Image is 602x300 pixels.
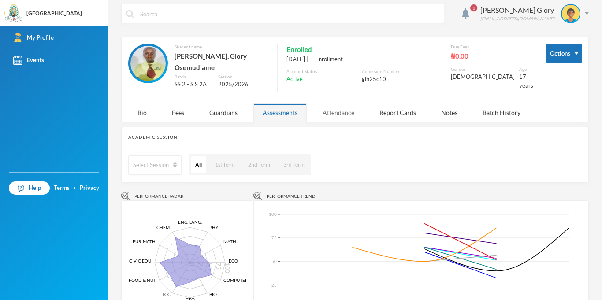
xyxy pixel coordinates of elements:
div: [EMAIL_ADDRESS][DOMAIN_NAME] [480,15,554,22]
div: glh25c10 [362,75,433,84]
span: Enrolled [286,44,312,55]
div: [GEOGRAPHIC_DATA] [26,9,82,17]
div: [DATE] | -- Enrollment [286,55,433,64]
div: Events [13,56,44,65]
div: Student name [175,44,268,50]
div: Assessments [253,103,307,122]
div: Due Fees [451,44,533,50]
span: Active [286,75,303,84]
a: Terms [54,184,70,193]
div: My Profile [13,33,54,42]
div: Batch History [473,103,530,122]
img: STUDENT [130,46,166,81]
div: Admission Number [362,68,433,75]
div: Report Cards [370,103,425,122]
div: [DEMOGRAPHIC_DATA] [451,73,515,81]
tspan: 25 [271,282,277,288]
span: 1 [470,4,477,11]
div: Bio [128,103,156,122]
div: Guardians [200,103,247,122]
tspan: CIVIC EDU [129,258,151,263]
tspan: ECO [229,258,238,263]
tspan: COMPUTER [223,278,248,283]
div: [PERSON_NAME], Glory Osemudiame [175,50,268,74]
div: Fees [163,103,193,122]
a: Help [9,181,50,195]
div: [PERSON_NAME] Glory [480,5,554,15]
div: Academic Session [128,134,582,141]
tspan: TCC [162,292,171,297]
tspan: 100 [269,211,277,217]
div: Gender [451,66,515,73]
div: Select Session [133,161,169,170]
tspan: 75 [215,263,223,270]
img: search [126,10,134,18]
div: 2025/2026 [218,80,268,89]
input: Search [139,4,439,24]
tspan: ENG. LANG. [178,219,202,225]
button: 1st Term [211,156,239,173]
div: ₦0.00 [451,50,533,62]
div: · [74,184,76,193]
tspan: 75 [271,235,277,241]
img: STUDENT [562,5,580,22]
img: logo [5,5,22,22]
tspan: MATH. [223,239,237,244]
div: Notes [432,103,467,122]
button: Options [546,44,582,63]
div: Account Status [286,68,357,75]
tspan: CHEM. [156,225,171,230]
div: Age [519,66,533,73]
div: SS 2 - S S 2A [175,80,212,89]
tspan: FOOD & NUT. [129,278,156,283]
span: Performance Radar [134,193,183,200]
div: 17 years [519,73,533,90]
button: All [191,156,206,173]
div: Session [218,74,268,80]
button: 2nd Term [244,156,275,173]
tspan: FUR. MATH. [133,239,156,244]
tspan: 100 [224,263,231,273]
span: Performance Trend [267,193,316,200]
tspan: BIO [209,292,217,297]
tspan: PHY [209,225,219,230]
div: Batch [175,74,212,80]
button: 3rd Term [279,156,309,173]
tspan: 50 [271,259,277,264]
tspan: 50 [206,263,214,270]
a: Privacy [80,184,99,193]
div: Attendance [313,103,364,122]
